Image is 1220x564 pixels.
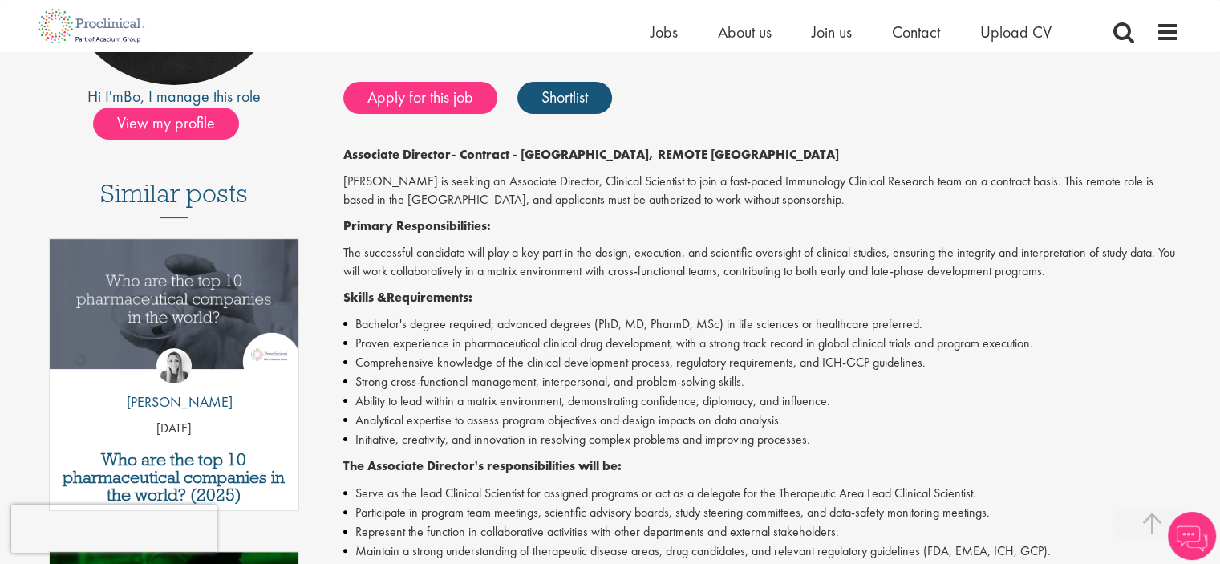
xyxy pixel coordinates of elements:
li: Represent the function in collaborative activities with other departments and external stakeholders. [343,522,1180,542]
img: Hannah Burke [156,348,192,383]
span: View my profile [93,108,239,140]
li: Participate in program team meetings, scientific advisory boards, study steering committees, and ... [343,503,1180,522]
a: Shortlist [517,82,612,114]
a: Apply for this job [343,82,497,114]
li: Ability to lead within a matrix environment, demonstrating confidence, diplomacy, and influence. [343,392,1180,411]
p: [PERSON_NAME] [115,392,233,412]
li: Maintain a strong understanding of therapeutic disease areas, drug candidates, and relevant regul... [343,542,1180,561]
iframe: reCAPTCHA [11,505,217,553]
p: [PERSON_NAME] is seeking an Associate Director, Clinical Scientist to join a fast-paced Immunolog... [343,172,1180,209]
p: [DATE] [50,420,299,438]
strong: Skills & [343,289,387,306]
p: The successful candidate will play a key part in the design, execution, and scientific oversight ... [343,244,1180,281]
li: Initiative, creativity, and innovation in resolving complex problems and improving processes. [343,430,1180,449]
strong: Primary Responsibilities: [343,217,491,234]
a: Bo [124,86,140,107]
li: Comprehensive knowledge of the clinical development process, regulatory requirements, and ICH-GCP... [343,353,1180,372]
a: Who are the top 10 pharmaceutical companies in the world? (2025) [58,451,291,504]
a: Upload CV [980,22,1052,43]
strong: The Associate Director's responsibilities will be: [343,457,622,474]
strong: Associate Director [343,146,452,163]
li: Analytical expertise to assess program objectives and design impacts on data analysis. [343,411,1180,430]
a: View my profile [93,111,255,132]
li: Bachelor's degree required; advanced degrees (PhD, MD, PharmD, MSc) in life sciences or healthcar... [343,314,1180,334]
a: Link to a post [50,239,299,381]
li: Strong cross-functional management, interpersonal, and problem-solving skills. [343,372,1180,392]
a: Hannah Burke [PERSON_NAME] [115,348,233,420]
img: Top 10 pharmaceutical companies in the world 2025 [50,239,299,368]
a: About us [718,22,772,43]
strong: - Contract - [GEOGRAPHIC_DATA], REMOTE [GEOGRAPHIC_DATA] [452,146,839,163]
strong: Requirements: [387,289,472,306]
a: Jobs [651,22,678,43]
h3: Similar posts [100,180,248,218]
li: Serve as the lead Clinical Scientist for assigned programs or act as a delegate for the Therapeut... [343,484,1180,503]
a: Join us [812,22,852,43]
img: Chatbot [1168,512,1216,560]
div: Hi I'm , I manage this role [41,85,308,108]
a: Contact [892,22,940,43]
li: Proven experience in pharmaceutical clinical drug development, with a strong track record in glob... [343,334,1180,353]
